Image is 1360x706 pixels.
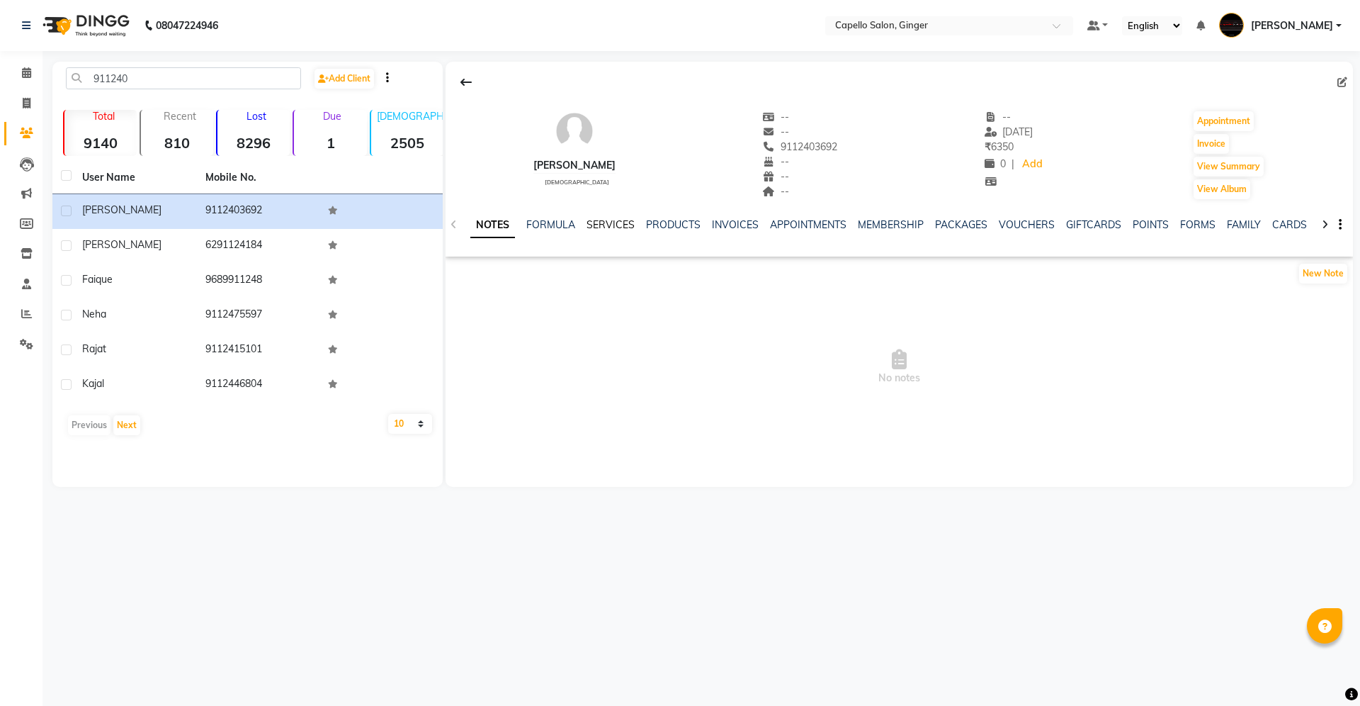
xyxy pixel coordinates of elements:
span: -- [763,155,790,168]
a: PACKAGES [935,218,987,231]
td: 9689911248 [197,264,320,298]
button: Appointment [1194,111,1254,131]
td: 9112415101 [197,333,320,368]
a: MEMBERSHIP [858,218,924,231]
a: INVOICES [712,218,759,231]
span: -- [763,125,790,138]
span: Rajat [82,342,106,355]
span: 0 [985,157,1006,170]
p: Recent [147,110,213,123]
span: [PERSON_NAME] [1251,18,1333,33]
img: Capello Ginger [1219,13,1244,38]
a: APPOINTMENTS [770,218,846,231]
a: FORMS [1180,218,1215,231]
td: 9112446804 [197,368,320,403]
span: No notes [446,296,1353,438]
a: PRODUCTS [646,218,701,231]
strong: 8296 [217,134,290,152]
img: logo [36,6,133,45]
div: [PERSON_NAME] [533,158,616,173]
p: Total [70,110,137,123]
span: ₹ [985,140,991,153]
button: View Album [1194,179,1250,199]
button: New Note [1299,264,1347,284]
a: FAMILY [1227,218,1261,231]
button: Next [113,415,140,435]
td: 9112475597 [197,298,320,333]
a: GIFTCARDS [1066,218,1121,231]
span: -- [763,111,790,123]
p: Due [297,110,366,123]
p: [DEMOGRAPHIC_DATA] [377,110,443,123]
strong: 9140 [64,134,137,152]
span: Faique [82,273,113,286]
a: NOTES [470,213,515,238]
a: FORMULA [526,218,575,231]
span: [PERSON_NAME] [82,203,161,216]
span: -- [985,111,1011,123]
strong: 2505 [371,134,443,152]
button: Invoice [1194,134,1229,154]
button: View Summary [1194,157,1264,176]
span: [DATE] [985,125,1033,138]
a: VOUCHERS [999,218,1055,231]
span: 6350 [985,140,1014,153]
img: avatar [553,110,596,152]
p: Lost [223,110,290,123]
a: Add Client [314,69,374,89]
span: | [1011,157,1014,172]
b: 08047224946 [156,6,218,45]
strong: 810 [141,134,213,152]
span: 9112403692 [763,140,838,153]
th: User Name [74,162,197,194]
strong: 1 [294,134,366,152]
span: Kajal [82,377,104,390]
th: Mobile No. [197,162,320,194]
span: -- [763,185,790,198]
a: POINTS [1133,218,1169,231]
td: 9112403692 [197,194,320,229]
td: 6291124184 [197,229,320,264]
span: [PERSON_NAME] [82,238,161,251]
div: Back to Client [451,69,481,96]
span: Neha [82,308,106,320]
span: [DEMOGRAPHIC_DATA] [545,179,609,186]
a: SERVICES [586,218,635,231]
span: -- [763,170,790,183]
input: Search by Name/Mobile/Email/Code [66,67,301,89]
a: Add [1020,155,1045,174]
a: CARDS [1272,218,1307,231]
